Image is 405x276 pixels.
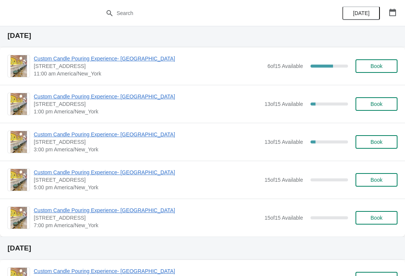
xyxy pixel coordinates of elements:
[34,93,261,100] span: Custom Candle Pouring Experience- [GEOGRAPHIC_DATA]
[370,177,382,183] span: Book
[370,63,382,69] span: Book
[34,55,264,62] span: Custom Candle Pouring Experience- [GEOGRAPHIC_DATA]
[34,169,261,176] span: Custom Candle Pouring Experience- [GEOGRAPHIC_DATA]
[355,59,397,73] button: Book
[116,6,304,20] input: Search
[370,101,382,107] span: Book
[355,97,397,111] button: Book
[34,222,261,229] span: 7:00 pm America/New_York
[7,244,397,252] h2: [DATE]
[370,139,382,145] span: Book
[7,32,397,39] h2: [DATE]
[264,101,303,107] span: 13 of 15 Available
[34,138,261,146] span: [STREET_ADDRESS]
[355,135,397,149] button: Book
[34,100,261,108] span: [STREET_ADDRESS]
[34,184,261,191] span: 5:00 pm America/New_York
[353,10,369,16] span: [DATE]
[10,207,27,229] img: Custom Candle Pouring Experience- Delray Beach | 415 East Atlantic Avenue, Delray Beach, FL, USA ...
[10,93,27,115] img: Custom Candle Pouring Experience- Delray Beach | 415 East Atlantic Avenue, Delray Beach, FL, USA ...
[264,215,303,221] span: 15 of 15 Available
[34,62,264,70] span: [STREET_ADDRESS]
[264,139,303,145] span: 13 of 15 Available
[34,70,264,77] span: 11:00 am America/New_York
[10,55,27,77] img: Custom Candle Pouring Experience- Delray Beach | 415 East Atlantic Avenue, Delray Beach, FL, USA ...
[34,214,261,222] span: [STREET_ADDRESS]
[355,173,397,187] button: Book
[264,177,303,183] span: 15 of 15 Available
[370,215,382,221] span: Book
[355,211,397,225] button: Book
[34,176,261,184] span: [STREET_ADDRESS]
[34,267,261,275] span: Custom Candle Pouring Experience- [GEOGRAPHIC_DATA]
[34,108,261,115] span: 1:00 pm America/New_York
[34,207,261,214] span: Custom Candle Pouring Experience- [GEOGRAPHIC_DATA]
[34,131,261,138] span: Custom Candle Pouring Experience- [GEOGRAPHIC_DATA]
[342,6,380,20] button: [DATE]
[10,131,27,153] img: Custom Candle Pouring Experience- Delray Beach | 415 East Atlantic Avenue, Delray Beach, FL, USA ...
[10,169,27,191] img: Custom Candle Pouring Experience- Delray Beach | 415 East Atlantic Avenue, Delray Beach, FL, USA ...
[34,146,261,153] span: 3:00 pm America/New_York
[267,63,303,69] span: 6 of 15 Available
